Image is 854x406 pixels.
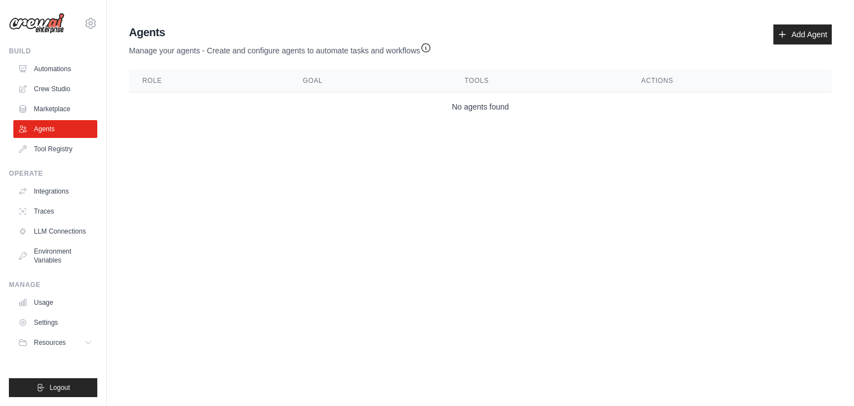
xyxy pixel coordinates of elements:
[13,80,97,98] a: Crew Studio
[13,242,97,269] a: Environment Variables
[451,70,628,92] th: Tools
[9,47,97,56] div: Build
[13,60,97,78] a: Automations
[13,202,97,220] a: Traces
[9,378,97,397] button: Logout
[13,120,97,138] a: Agents
[9,169,97,178] div: Operate
[129,92,832,122] td: No agents found
[13,334,97,351] button: Resources
[628,70,832,92] th: Actions
[129,24,431,40] h2: Agents
[13,294,97,311] a: Usage
[129,40,431,56] p: Manage your agents - Create and configure agents to automate tasks and workflows
[9,13,64,34] img: Logo
[129,70,290,92] th: Role
[773,24,832,44] a: Add Agent
[13,100,97,118] a: Marketplace
[9,280,97,289] div: Manage
[13,222,97,240] a: LLM Connections
[290,70,451,92] th: Goal
[13,182,97,200] a: Integrations
[34,338,66,347] span: Resources
[13,314,97,331] a: Settings
[49,383,70,392] span: Logout
[13,140,97,158] a: Tool Registry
